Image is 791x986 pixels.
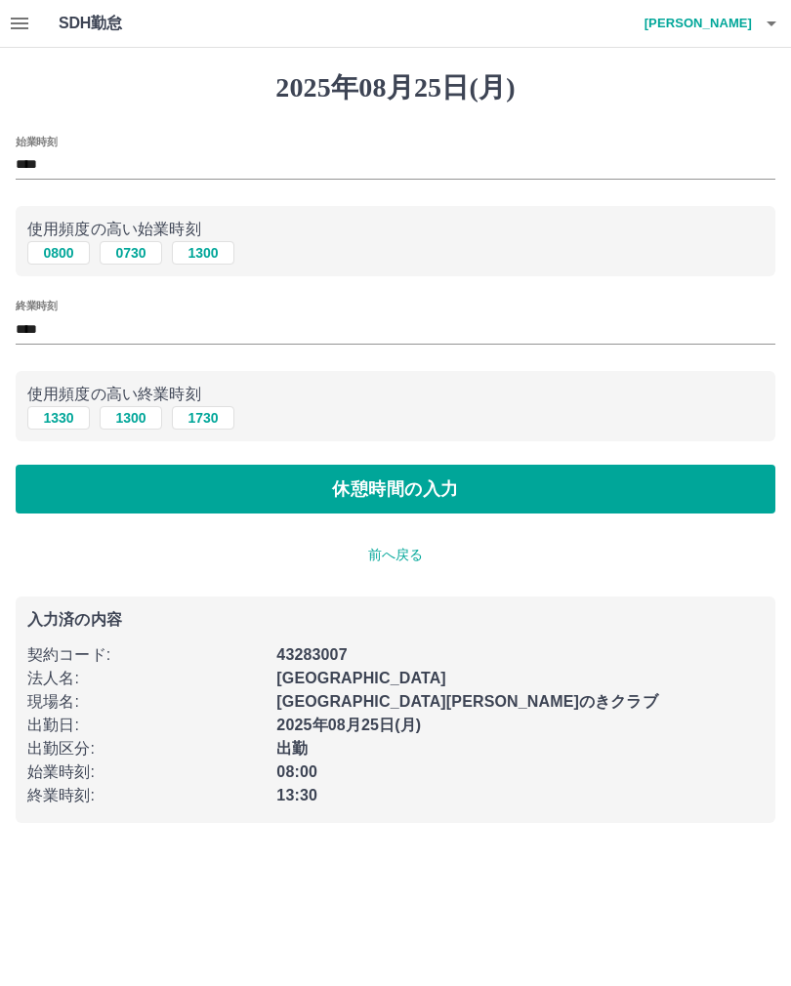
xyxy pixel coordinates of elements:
[27,690,265,714] p: 現場名 :
[276,717,421,733] b: 2025年08月25日(月)
[27,643,265,667] p: 契約コード :
[276,693,657,710] b: [GEOGRAPHIC_DATA][PERSON_NAME]のきクラブ
[27,667,265,690] p: 法人名 :
[27,737,265,760] p: 出勤区分 :
[27,714,265,737] p: 出勤日 :
[27,760,265,784] p: 始業時刻 :
[172,241,234,265] button: 1300
[172,406,234,430] button: 1730
[27,612,764,628] p: 入力済の内容
[100,241,162,265] button: 0730
[276,763,317,780] b: 08:00
[27,218,764,241] p: 使用頻度の高い始業時刻
[27,383,764,406] p: 使用頻度の高い終業時刻
[276,670,446,686] b: [GEOGRAPHIC_DATA]
[27,241,90,265] button: 0800
[100,406,162,430] button: 1300
[16,465,775,514] button: 休憩時間の入力
[27,784,265,807] p: 終業時刻 :
[27,406,90,430] button: 1330
[16,299,57,313] label: 終業時刻
[276,646,347,663] b: 43283007
[276,740,308,757] b: 出勤
[16,71,775,104] h1: 2025年08月25日(月)
[276,787,317,803] b: 13:30
[16,134,57,148] label: 始業時刻
[16,545,775,565] p: 前へ戻る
